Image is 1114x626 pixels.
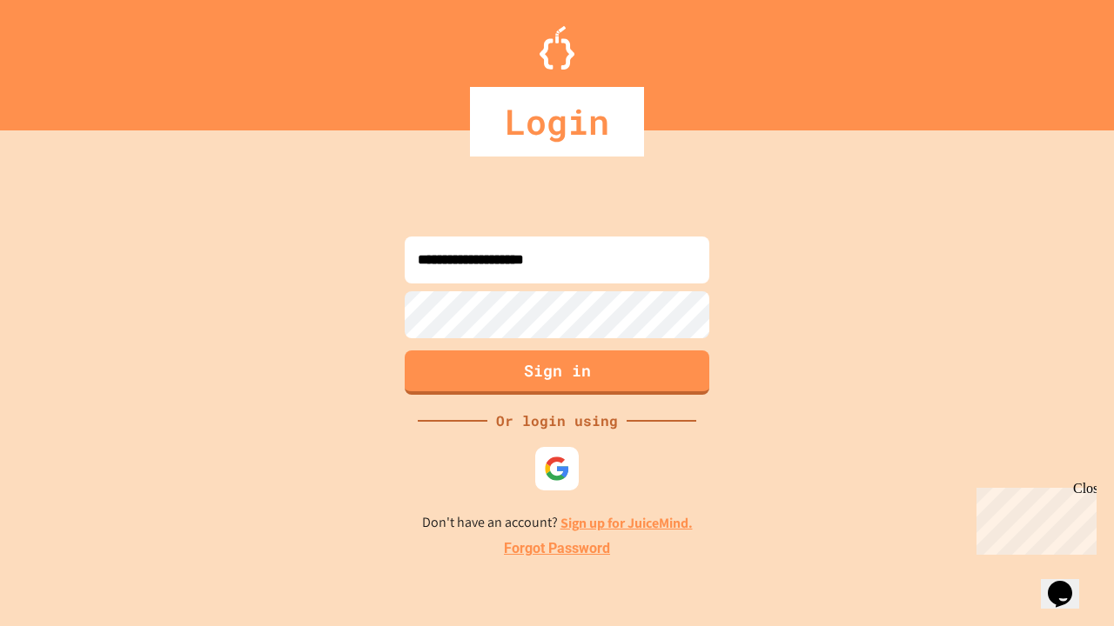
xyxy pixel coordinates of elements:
img: google-icon.svg [544,456,570,482]
iframe: chat widget [970,481,1097,555]
a: Sign up for JuiceMind. [560,514,693,532]
div: Or login using [487,410,627,431]
a: Forgot Password [504,538,610,559]
div: Login [470,87,644,156]
button: Sign in [405,350,709,395]
div: Chat with us now!Close [7,7,120,110]
iframe: chat widget [1041,556,1097,609]
img: Logo.svg [540,26,574,70]
p: Don't have an account? [422,512,693,534]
